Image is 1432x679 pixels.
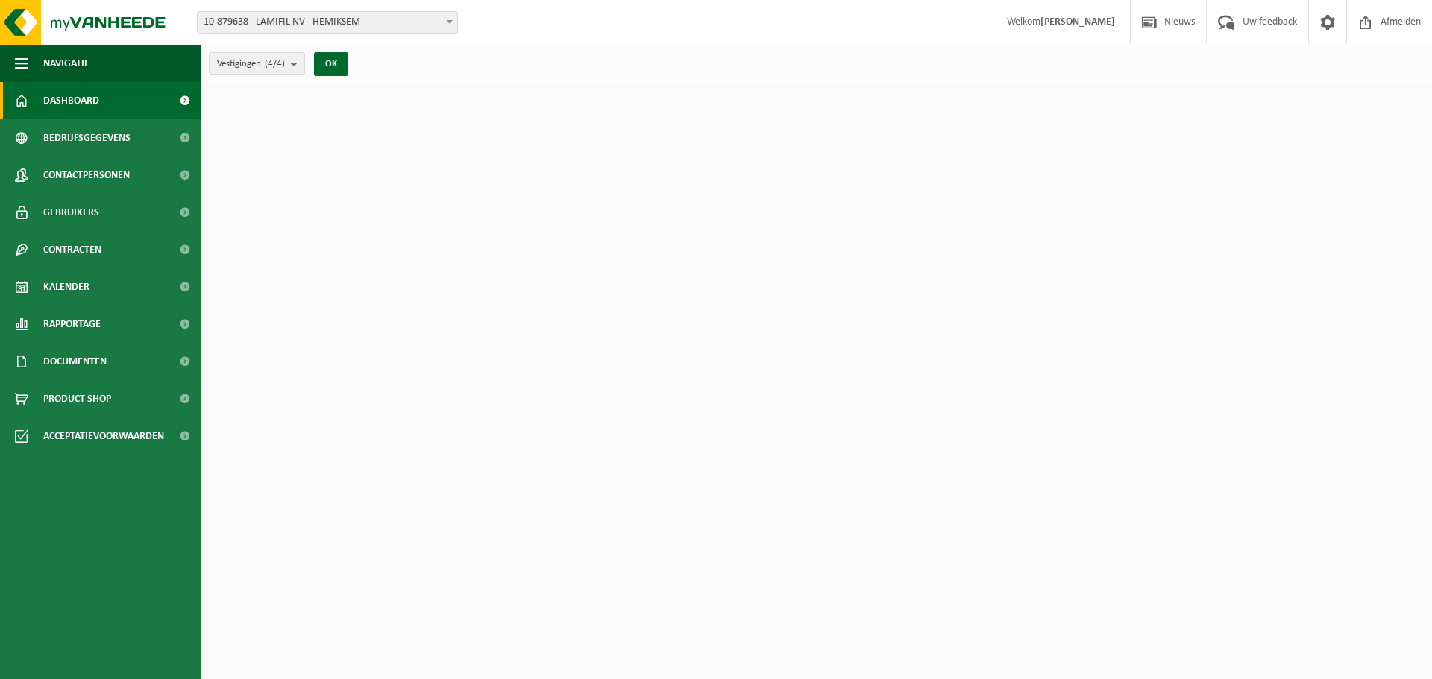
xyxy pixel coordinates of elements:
[43,306,101,343] span: Rapportage
[43,119,131,157] span: Bedrijfsgegevens
[1040,16,1115,28] strong: [PERSON_NAME]
[209,52,305,75] button: Vestigingen(4/4)
[265,59,285,69] count: (4/4)
[43,380,111,417] span: Product Shop
[43,268,89,306] span: Kalender
[43,417,164,455] span: Acceptatievoorwaarden
[43,45,89,82] span: Navigatie
[43,231,101,268] span: Contracten
[314,52,348,76] button: OK
[197,11,458,34] span: 10-879638 - LAMIFIL NV - HEMIKSEM
[43,82,99,119] span: Dashboard
[217,53,285,75] span: Vestigingen
[43,194,99,231] span: Gebruikers
[43,157,130,194] span: Contactpersonen
[43,343,107,380] span: Documenten
[198,12,457,33] span: 10-879638 - LAMIFIL NV - HEMIKSEM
